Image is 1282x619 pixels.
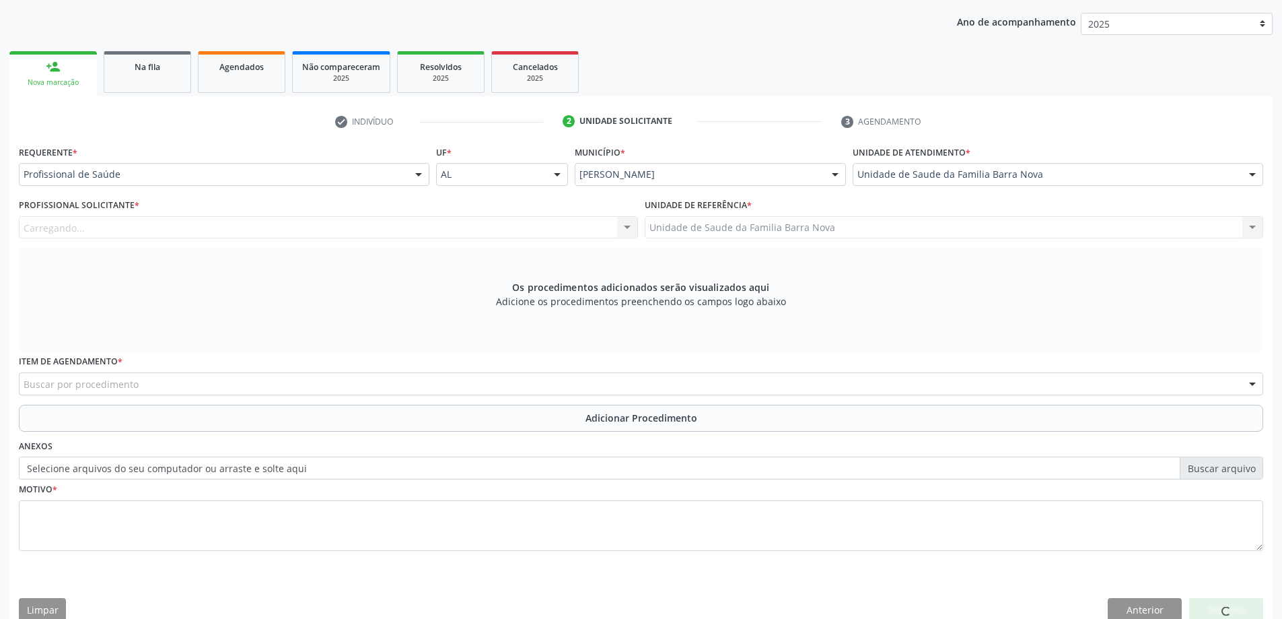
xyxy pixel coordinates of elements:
span: Na fila [135,61,160,73]
div: 2025 [302,73,380,84]
label: Anexos [19,436,52,457]
span: Não compareceram [302,61,380,73]
div: Unidade solicitante [579,115,672,127]
label: UF [436,142,452,163]
span: Unidade de Saude da Familia Barra Nova [857,168,1236,181]
span: Resolvidos [420,61,462,73]
label: Profissional Solicitante [19,195,139,216]
span: Buscar por procedimento [24,377,139,391]
span: AL [441,168,541,181]
div: person_add [46,59,61,74]
label: Item de agendamento [19,352,122,372]
label: Requerente [19,142,77,163]
span: Os procedimentos adicionados serão visualizados aqui [512,280,769,294]
div: 2025 [407,73,474,84]
span: Adicione os procedimentos preenchendo os campos logo abaixo [496,294,786,308]
p: Ano de acompanhamento [957,13,1076,30]
div: Nova marcação [19,77,87,88]
span: Profissional de Saúde [24,168,402,181]
span: [PERSON_NAME] [579,168,818,181]
label: Motivo [19,480,57,500]
label: Município [575,142,625,163]
button: Adicionar Procedimento [19,405,1263,432]
div: 2 [563,115,575,127]
div: 2025 [501,73,569,84]
span: Adicionar Procedimento [585,411,697,425]
label: Unidade de atendimento [853,142,970,163]
span: Agendados [219,61,264,73]
label: Unidade de referência [645,195,752,216]
span: Cancelados [513,61,558,73]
